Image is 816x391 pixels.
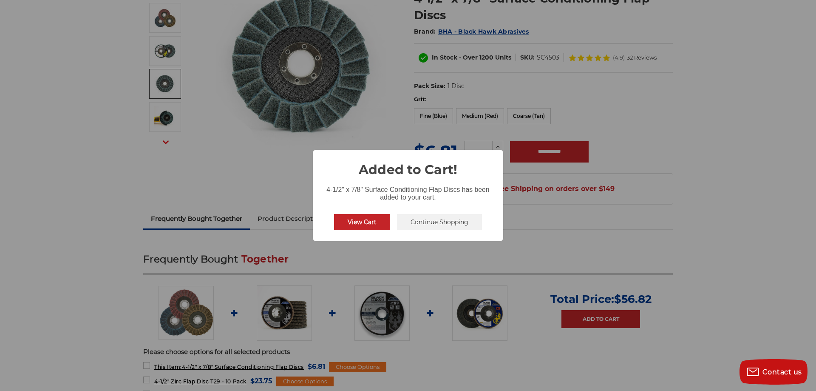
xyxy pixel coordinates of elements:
[313,150,503,179] h2: Added to Cart!
[762,368,802,376] span: Contact us
[313,179,503,203] div: 4-1/2" x 7/8" Surface Conditioning Flap Discs has been added to your cart.
[739,359,807,385] button: Contact us
[334,214,390,230] button: View Cart
[397,214,482,230] button: Continue Shopping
